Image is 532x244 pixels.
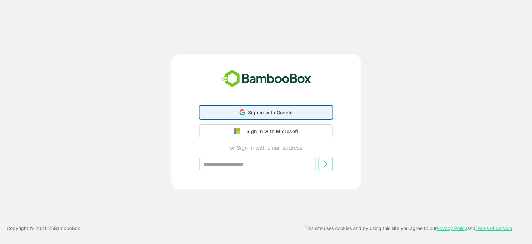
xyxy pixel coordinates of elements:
p: This site uses cookies and by using this site you agree to our and [305,224,512,232]
p: or Sign in with email address [230,144,302,152]
img: google [234,128,243,134]
button: Sign in with Microsoft [199,124,332,138]
a: Privacy Policy [437,225,467,231]
span: Sign in with Google [248,110,293,115]
div: Sign in with Microsoft [243,127,298,136]
img: bamboobox [217,68,315,90]
p: Copyright © 2021- 25 BambooBox [7,224,80,232]
a: Terms of Service [475,225,512,231]
div: Sign in with Google [199,106,332,119]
